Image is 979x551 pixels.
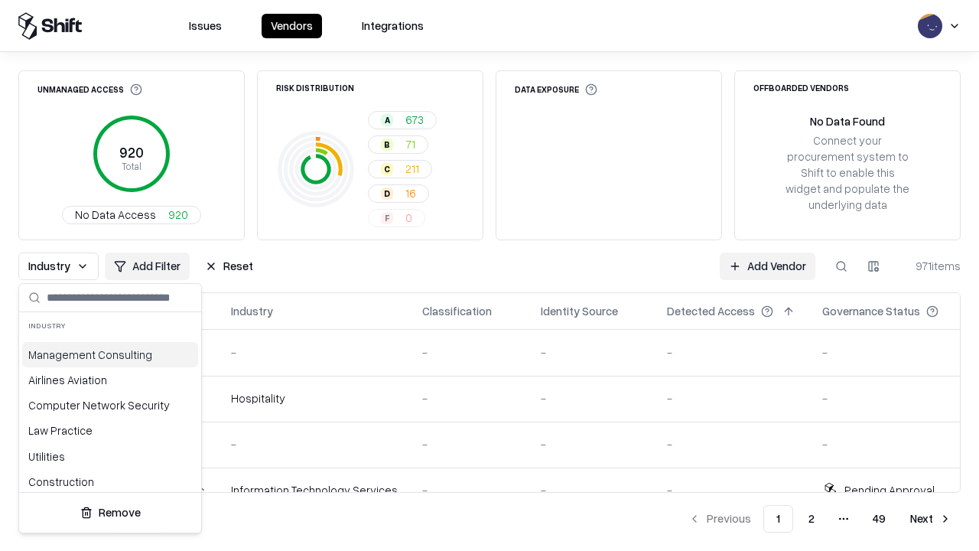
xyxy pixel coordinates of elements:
[22,469,198,494] div: Construction
[25,499,195,527] button: Remove
[22,342,198,367] div: Management Consulting
[22,367,198,393] div: Airlines Aviation
[22,418,198,443] div: Law Practice
[19,339,201,492] div: Suggestions
[19,312,201,339] div: Industry
[22,393,198,418] div: Computer Network Security
[22,444,198,469] div: Utilities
